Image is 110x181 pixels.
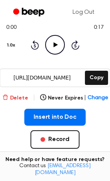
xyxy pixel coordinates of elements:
button: Insert into Doc [24,109,86,126]
span: Change [88,94,108,102]
button: Never Expires|Change [40,94,108,102]
a: Beep [8,5,51,20]
a: Log Out [65,3,102,22]
button: Copy [85,71,108,85]
button: Record [30,130,80,149]
span: | [84,94,86,102]
span: 0:00 [6,24,16,32]
span: | [33,93,36,103]
button: 1.0x [6,39,18,52]
span: Contact us [5,163,105,176]
a: [EMAIL_ADDRESS][DOMAIN_NAME] [35,163,91,176]
span: 0:17 [94,24,104,32]
button: Delete [2,94,28,102]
